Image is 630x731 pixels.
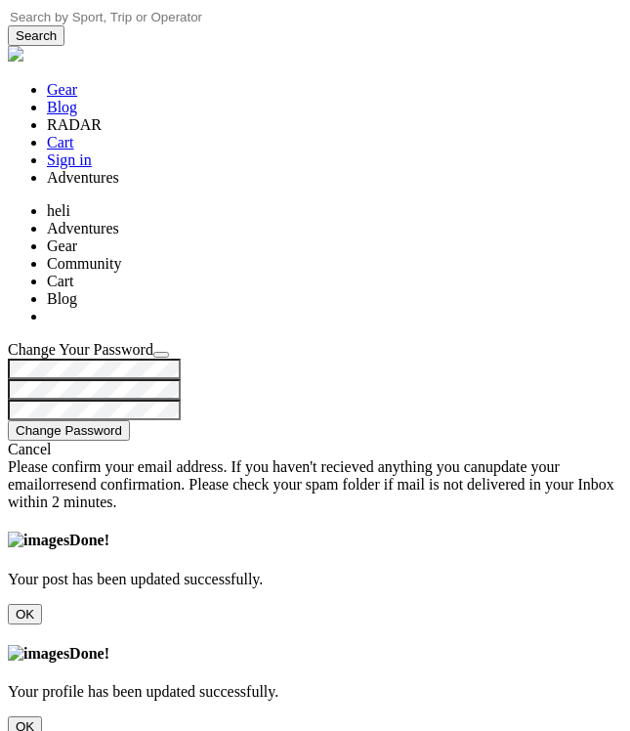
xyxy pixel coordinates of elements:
[8,458,622,511] div: Please confirm your email address. If you haven't recieved anything you can or . Please check you...
[47,273,74,289] a: Cart
[47,255,121,272] a: Community
[47,134,74,150] a: Cart
[8,420,130,441] button: Change Password
[47,81,77,98] a: Gear
[8,532,622,549] h4: Done!
[47,202,622,220] div: heli
[47,169,119,186] span: Adventures
[8,571,622,588] p: Your post has been updated successfully.
[8,645,69,663] img: images
[8,441,622,458] div: Cancel
[153,352,169,358] button: Close
[47,116,102,133] span: RADAR
[8,341,622,359] div: Change Your Password
[8,9,626,25] input: Search by Sport, Trip or Operator
[8,683,622,701] p: Your profile has been updated successfully.
[8,604,42,624] input: Close
[8,25,64,46] button: Search
[8,458,560,493] span: update your email
[47,237,77,254] a: Gear
[8,532,69,549] img: images
[47,220,119,236] a: Adventures
[47,290,77,307] a: Blog
[8,46,23,62] img: search-bar-icon.svg
[47,99,77,115] a: Blog
[56,476,181,493] span: resend confirmation
[8,645,622,663] h4: Done!
[47,151,92,168] a: Sign in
